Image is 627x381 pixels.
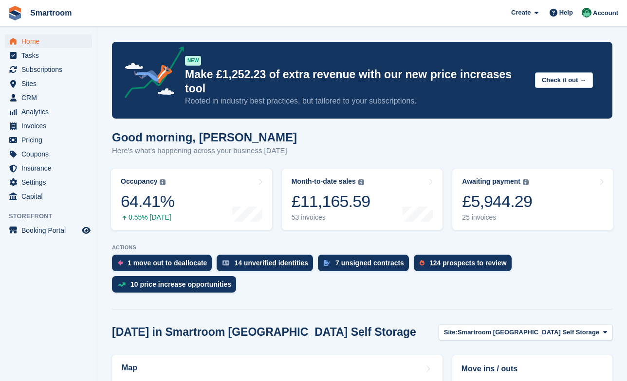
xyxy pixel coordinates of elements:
[130,280,231,288] div: 10 price increase opportunities
[217,255,318,276] a: 14 unverified identities
[160,179,166,185] img: icon-info-grey-7440780725fd019a000dd9b08b2336e03edf1995a4989e88bcd33f0948082b44.svg
[21,77,80,90] span: Sites
[21,161,80,175] span: Insurance
[118,282,126,287] img: price_increase_opportunities-93ffe204e8149a01c8c9dc8f82e8f89637d9d84a8eef4429ea346261dce0b2c0.svg
[292,213,370,222] div: 53 invoices
[21,91,80,104] span: CRM
[185,96,527,106] p: Rooted in industry best practices, but tailored to your subscriptions.
[458,328,599,337] span: Smartroom [GEOGRAPHIC_DATA] Self Storage
[21,105,80,119] span: Analytics
[80,225,92,236] a: Preview store
[5,35,92,48] a: menu
[116,46,184,102] img: price-adjustments-announcement-icon-8257ccfd72463d97f412b2fc003d46551f7dbcb40ab6d574587a9cd5c0d94...
[461,363,603,375] h2: Move ins / outs
[439,324,612,340] button: Site: Smartroom [GEOGRAPHIC_DATA] Self Storage
[5,49,92,62] a: menu
[222,260,229,266] img: verify_identity-adf6edd0f0f0b5bbfe63781bf79b02c33cf7c696d77639b501bdc392416b5a36.svg
[559,8,573,17] span: Help
[121,213,174,222] div: 0.55% [DATE]
[5,91,92,104] a: menu
[122,364,137,372] h2: Map
[420,260,424,266] img: prospect-51fa495bee0391a8d652442698ab0144808aea92771e9ea1ae160a38d050c398.svg
[358,179,364,185] img: icon-info-grey-7440780725fd019a000dd9b08b2336e03edf1995a4989e88bcd33f0948082b44.svg
[5,77,92,90] a: menu
[318,255,414,276] a: 7 unsigned contracts
[112,276,241,297] a: 10 price increase opportunities
[185,56,201,66] div: NEW
[21,175,80,189] span: Settings
[111,169,272,230] a: Occupancy 64.41% 0.55% [DATE]
[462,213,532,222] div: 25 invoices
[112,145,297,156] p: Here's what's happening across your business [DATE]
[112,244,612,251] p: ACTIONS
[414,255,516,276] a: 124 prospects to review
[21,119,80,133] span: Invoices
[21,190,80,203] span: Capital
[5,119,92,133] a: menu
[21,147,80,161] span: Coupons
[282,169,443,230] a: Month-to-date sales £11,165.59 53 invoices
[5,133,92,147] a: menu
[121,177,157,186] div: Occupancy
[5,161,92,175] a: menu
[26,5,75,21] a: Smartroom
[324,260,331,266] img: contract_signature_icon-13c848040528278c33f63329250d36e43548de30e8caae1d1a13099fd9432cc5.svg
[511,8,531,17] span: Create
[335,259,404,267] div: 7 unsigned contracts
[112,326,416,339] h2: [DATE] in Smartroom [GEOGRAPHIC_DATA] Self Storage
[429,259,507,267] div: 124 prospects to review
[185,68,527,96] p: Make £1,252.23 of extra revenue with our new price increases tool
[128,259,207,267] div: 1 move out to deallocate
[5,105,92,119] a: menu
[5,224,92,237] a: menu
[234,259,308,267] div: 14 unverified identities
[444,328,458,337] span: Site:
[21,133,80,147] span: Pricing
[21,35,80,48] span: Home
[112,131,297,144] h1: Good morning, [PERSON_NAME]
[5,175,92,189] a: menu
[121,191,174,211] div: 64.41%
[5,63,92,76] a: menu
[21,63,80,76] span: Subscriptions
[21,49,80,62] span: Tasks
[5,147,92,161] a: menu
[5,190,92,203] a: menu
[118,260,123,266] img: move_outs_to_deallocate_icon-f764333ba52eb49d3ac5e1228854f67142a1ed5810a6f6cc68b1a99e826820c5.svg
[112,255,217,276] a: 1 move out to deallocate
[8,6,22,20] img: stora-icon-8386f47178a22dfd0bd8f6a31ec36ba5ce8667c1dd55bd0f319d3a0aa187defe.svg
[535,72,593,88] button: Check it out →
[462,191,532,211] div: £5,944.29
[582,8,591,17] img: Jacob Gabriel
[9,211,97,221] span: Storefront
[292,191,370,211] div: £11,165.59
[21,224,80,237] span: Booking Portal
[292,177,356,186] div: Month-to-date sales
[593,8,618,18] span: Account
[462,177,520,186] div: Awaiting payment
[452,169,613,230] a: Awaiting payment £5,944.29 25 invoices
[523,179,529,185] img: icon-info-grey-7440780725fd019a000dd9b08b2336e03edf1995a4989e88bcd33f0948082b44.svg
